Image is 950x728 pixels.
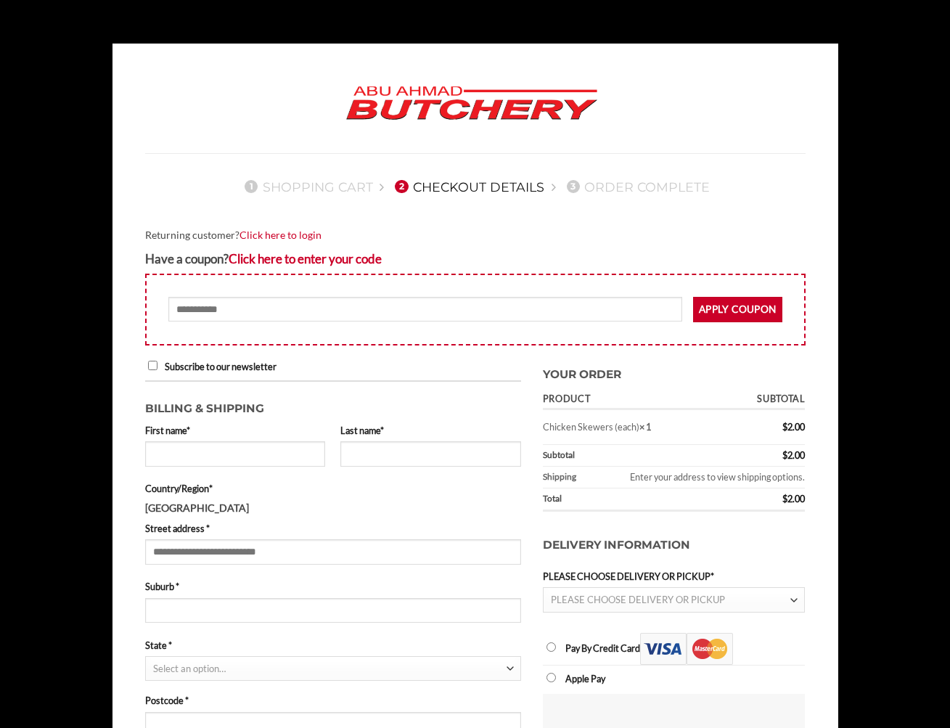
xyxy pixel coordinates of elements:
[543,522,806,569] h3: Delivery Information
[543,569,806,584] label: PLEASE CHOOSE DELIVERY OR PICKUP
[390,179,544,195] a: 2Checkout details
[334,76,610,131] img: Abu Ahmad Butchery
[543,488,722,512] th: Total
[145,249,806,269] div: Have a coupon?
[145,521,521,536] label: Street address
[145,393,521,418] h3: Billing & Shipping
[782,449,787,461] span: $
[245,180,258,193] span: 1
[145,638,521,653] label: State
[782,493,787,504] span: $
[145,423,326,438] label: First name
[721,389,805,410] th: Subtotal
[543,445,722,467] th: Subtotal
[395,180,408,193] span: 2
[543,410,722,444] td: Chicken Skewers (each)
[145,502,249,514] strong: [GEOGRAPHIC_DATA]
[782,421,787,433] span: $
[239,229,322,241] a: Click here to login
[153,663,226,674] span: Select an option…
[693,297,782,322] button: Apply coupon
[640,633,733,665] img: Checkout
[543,467,589,488] th: Shipping
[145,227,806,244] div: Returning customer?
[240,179,373,195] a: 1Shopping Cart
[782,449,805,461] bdi: 2.00
[145,693,521,708] label: Postcode
[229,251,382,266] a: Enter your coupon code
[551,594,725,605] span: PLEASE CHOOSE DELIVERY OR PICKUP
[145,481,521,496] label: Country/Region
[782,493,805,504] bdi: 2.00
[639,421,651,433] strong: × 1
[148,361,157,370] input: Subscribe to our newsletter
[543,359,806,384] h3: Your order
[340,423,521,438] label: Last name
[145,579,521,594] label: Suburb
[145,656,521,681] span: State
[165,361,277,372] span: Subscribe to our newsletter
[543,389,722,410] th: Product
[145,168,806,205] nav: Checkout steps
[782,421,805,433] bdi: 2.00
[589,467,806,488] td: Enter your address to view shipping options.
[565,642,733,654] label: Pay By Credit Card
